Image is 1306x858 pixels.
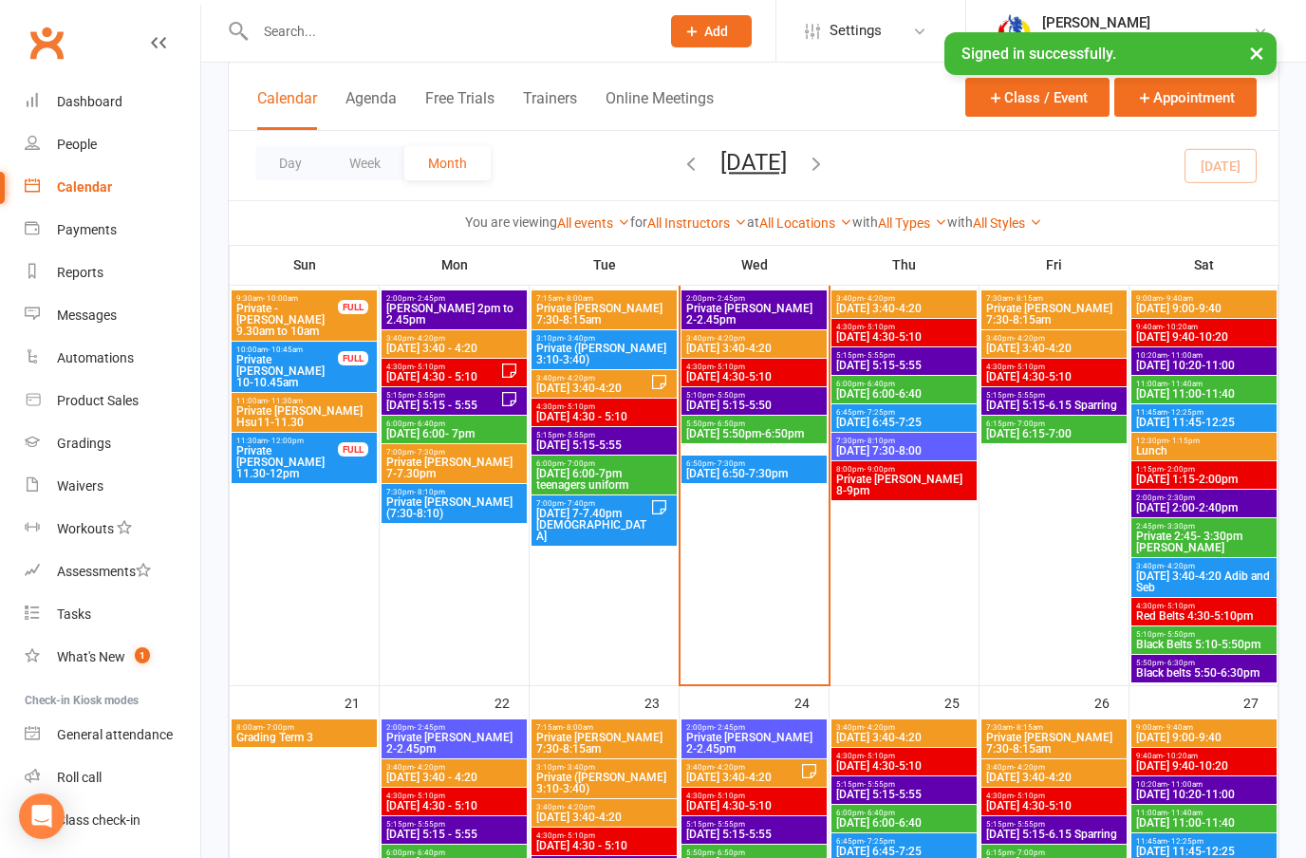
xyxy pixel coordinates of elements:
span: - 6:50pm [714,420,745,428]
a: Class kiosk mode [25,799,200,842]
span: 7:30pm [835,437,973,445]
strong: You are viewing [465,214,557,230]
span: - 4:20pm [864,294,895,303]
button: Appointment [1114,78,1257,117]
span: 4:30pm [1135,602,1273,610]
button: Day [255,146,326,180]
span: - 7:00pm [263,723,294,732]
span: Lunch [1135,445,1273,457]
span: - 2:00pm [1164,465,1195,474]
div: FULL [338,351,368,365]
span: [PERSON_NAME] 2pm to 2.45pm [385,303,523,326]
span: [DATE] 6:00- 7pm [385,428,523,439]
span: - 5:10pm [564,402,595,411]
span: [DATE] 10:20-11:00 [1135,789,1273,800]
span: 6:45pm [835,408,973,417]
div: Dashboard [57,94,122,109]
span: 7:00pm [535,499,650,508]
span: 7:00pm [385,448,523,457]
span: 7:30am [985,723,1123,732]
span: [DATE] 5:15-5:50 [685,400,823,411]
span: 5:50pm [685,420,823,428]
span: [DATE] 9:00-9:40 [1135,732,1273,743]
span: 11:00am [1135,380,1273,388]
span: Private [PERSON_NAME] 11.30-12pm [235,445,339,479]
span: [DATE] 4:30-5:10 [985,371,1123,382]
span: - 2:45pm [714,723,745,732]
a: Reports [25,252,200,294]
span: [DATE] 7-7.40pm [DEMOGRAPHIC_DATA] [535,508,650,542]
span: [DATE] 4:30-5:10 [685,371,823,382]
span: [DATE] 5:15-5:55 [535,439,673,451]
span: - 9:40am [1163,723,1193,732]
div: 27 [1243,686,1278,718]
span: - 4:20pm [564,374,595,382]
img: thumb_image1719552652.png [995,12,1033,50]
span: - 4:20pm [414,763,445,772]
div: General attendance [57,727,173,742]
span: Private [PERSON_NAME] (7:30-8:10) [385,496,523,519]
span: 2:00pm [385,723,523,732]
strong: at [747,214,759,230]
span: Black belts 5:50-6:30pm [1135,667,1273,679]
span: 3:40pm [1135,562,1273,570]
button: [DATE] [720,149,787,176]
span: - 11:00am [1167,351,1203,360]
span: - 5:55pm [714,820,745,829]
span: - 4:20pm [714,763,745,772]
span: 6:50pm [685,459,823,468]
span: [DATE] 6:00-6:40 [835,388,973,400]
span: - 11:00am [1167,780,1203,789]
div: People [57,137,97,152]
span: - 3:30pm [1164,522,1195,531]
span: 10:20am [1135,351,1273,360]
a: Assessments [25,550,200,593]
span: 2:45pm [1135,522,1273,531]
span: - 5:10pm [1014,792,1045,800]
span: - 9:40am [1163,294,1193,303]
span: [DATE] 3:40-4:20 [835,303,973,314]
span: - 4:20pm [564,803,595,811]
button: Free Trials [425,89,494,130]
div: Assessments [57,564,151,579]
span: [DATE] 4:30-5:10 [835,331,973,343]
div: Payments [57,222,117,237]
span: - 4:20pm [1014,763,1045,772]
span: - 4:20pm [864,723,895,732]
span: - 3:40pm [564,334,595,343]
a: Tasks [25,593,200,636]
div: 21 [345,686,379,718]
span: [DATE] 6:00-6:40 [835,817,973,829]
span: 6:00pm [535,459,673,468]
div: 22 [494,686,529,718]
span: 6:15pm [985,420,1123,428]
span: - 5:55pm [1014,391,1045,400]
span: 5:15pm [985,391,1123,400]
span: - 5:55pm [564,431,595,439]
span: 5:15pm [835,351,973,360]
span: [DATE] 3:40-4:20 [685,343,823,354]
th: Mon [380,245,530,285]
span: [DATE] 4:30 - 5:10 [535,411,673,422]
div: 25 [944,686,979,718]
span: [DATE] 3:40-4:20 [835,732,973,743]
span: [DATE] 4:30 - 5:10 [385,371,500,382]
a: All Locations [759,215,852,231]
div: FULL [338,300,368,314]
span: Private [PERSON_NAME] 2-2.45pm [685,303,823,326]
span: - 2:30pm [1164,494,1195,502]
span: - 10:45am [268,345,303,354]
span: - 10:20am [1163,752,1198,760]
span: 11:30am [235,437,339,445]
span: 2:00pm [685,723,823,732]
span: - 5:10pm [414,363,445,371]
div: Messages [57,308,117,323]
span: - 5:50pm [714,391,745,400]
a: People [25,123,200,166]
span: Private [PERSON_NAME] 7:30-8:15am [985,732,1123,755]
span: [DATE] 3:40-4:20 [535,811,673,823]
span: - 8:15am [1013,294,1043,303]
span: 4:30pm [985,363,1123,371]
a: General attendance kiosk mode [25,714,200,756]
span: Private [PERSON_NAME] 7:30-8:15am [985,303,1123,326]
